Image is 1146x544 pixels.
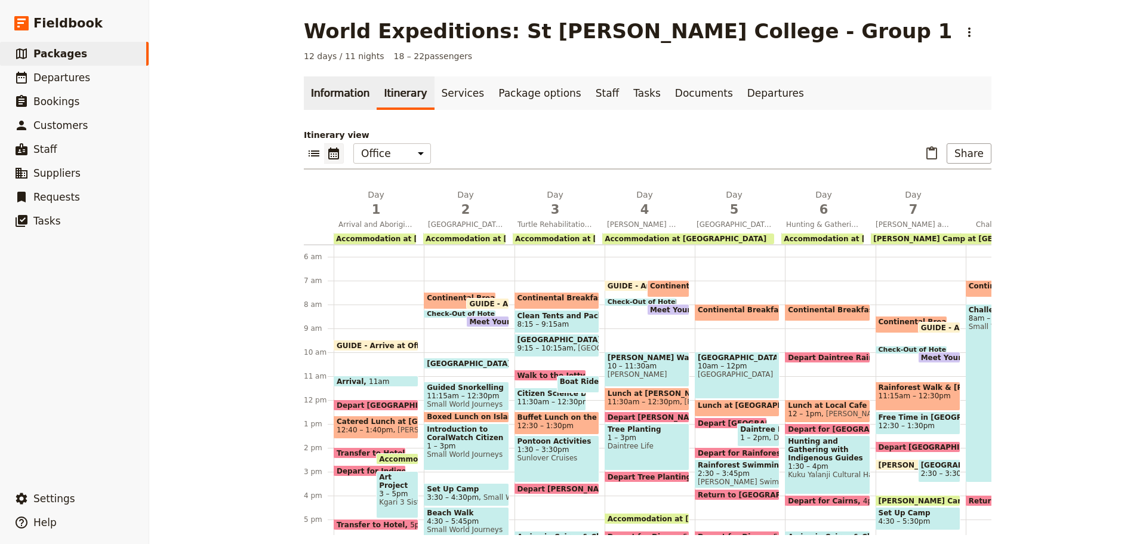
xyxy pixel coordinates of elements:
div: Art Project with Indigenous Artist3 – 5pmKgari 3 Sisters [376,471,418,518]
span: Set Up Camp [427,485,506,493]
span: Depart [GEOGRAPHIC_DATA] [337,401,456,409]
div: [PERSON_NAME] Camp at [GEOGRAPHIC_DATA] [876,495,960,506]
p: Itinerary view [304,129,991,141]
div: 4 pm [304,491,334,500]
span: 11:15am – 12:30pm [427,392,506,400]
div: Depart for Dinner5:30pm [605,531,689,542]
div: Accommodation at [GEOGRAPHIC_DATA] [513,233,595,244]
span: Continental Breakfast at DRO [788,306,912,314]
a: Information [304,76,377,110]
div: Lunch at Local Cafe12 – 1pm[PERSON_NAME] Bowls Club [785,399,870,423]
span: Guided Snorkelling [427,383,506,392]
button: Day7[PERSON_NAME] and [PERSON_NAME] Creek/[GEOGRAPHIC_DATA] [871,189,960,233]
span: 10am – 12pm [698,362,777,370]
button: Day6Hunting & Gathering with Indigenous Guides and Night Markets [781,189,871,233]
span: 5:30pm [683,533,710,540]
span: Meet Your Guide in Reception & Depart [921,354,1085,361]
a: Services [435,76,492,110]
div: Tree Planting1 – 3pmDaintree Life [605,423,689,471]
span: Small World Journeys [427,525,506,534]
a: Staff [589,76,627,110]
div: GUIDE - Arrive at Office [466,298,509,309]
div: [GEOGRAPHIC_DATA]10am – 12pm[GEOGRAPHIC_DATA] [695,352,780,399]
h2: Day [338,189,414,219]
div: Boat Ride to the Outer Reef [557,376,599,393]
span: Tasks [33,215,61,227]
span: 11:30am – 12:30pm [608,398,680,406]
span: 2 [428,201,503,219]
div: Continental Breakfast at Hotel [647,280,689,297]
div: Transfer to Hotel [334,447,406,459]
span: [PERSON_NAME] Walk and Tree Planting [602,220,687,229]
span: 11am [369,377,389,385]
div: Meet Your Guide in Reception & Depart [647,304,689,315]
div: [GEOGRAPHIC_DATA] [424,358,509,369]
span: Departures [33,72,90,84]
div: Accommodation at [GEOGRAPHIC_DATA] [376,453,418,465]
span: Check-Out of Hotel [608,299,682,306]
span: Buffet Lunch on the Boat [517,413,596,422]
span: Pontoon Activities [517,437,596,445]
button: Day3Turtle Rehabilitation Centre and [GEOGRAPHIC_DATA] with Marine Biologist [513,189,602,233]
div: Continental Breakfast at DRO [695,304,780,321]
div: Free Time in [GEOGRAPHIC_DATA] & Lunch on Own12:30 – 1:30pm [876,411,960,435]
div: Continental Breakfast at [GEOGRAPHIC_DATA] [515,292,599,309]
span: [GEOGRAPHIC_DATA] Snorkelling [423,220,508,229]
h2: Day [428,189,503,219]
span: 8:15 – 9:15am [517,320,569,328]
div: GUIDE - Arrive at Office [918,322,960,333]
span: 1 – 3pm [608,434,686,442]
div: Accommodation at [GEOGRAPHIC_DATA] [602,233,774,244]
span: Depart [PERSON_NAME] [608,413,710,421]
span: 1 – 2pm [740,434,769,442]
div: Depart for Rainforest Swimming Hole [695,447,780,459]
span: 2:30 – 3:45pm [698,469,777,478]
span: Lunch at [PERSON_NAME] [608,389,686,398]
div: Accommodation at [GEOGRAPHIC_DATA] [605,513,689,524]
span: Depart for [GEOGRAPHIC_DATA] [788,425,922,433]
span: 1 [338,201,414,219]
span: Citizen Science Data Collection & Species & Predator Identification [517,389,584,398]
h2: Day [786,189,861,219]
div: Challenge Hike8am – 3:30pmSmall World Journeys [966,304,1038,482]
span: Continental Breakfast at Hotel [650,282,779,290]
span: Meet Your Guide in Reception & Depart [650,306,814,314]
div: Meet Your Guide in Reception & Depart [466,316,509,327]
div: GUIDE - Arrive at Office [605,280,677,291]
div: 3 pm [304,467,334,477]
div: Depart [GEOGRAPHIC_DATA] [334,399,418,411]
div: [PERSON_NAME] arrive at [GEOGRAPHIC_DATA] [876,459,948,471]
div: 5 pm [304,515,334,524]
div: [GEOGRAPHIC_DATA]2:30 – 3:30pm [918,459,960,482]
span: [PERSON_NAME]'s [393,426,463,434]
span: Challenge Hike [969,306,1035,314]
div: Check-Out of Hotel [605,298,677,306]
span: 11:15am – 12:30pm [879,392,957,400]
span: Clean Tents and Pack Up Camp [517,312,596,320]
div: Depart Daintree Rainforest [785,352,870,363]
span: Fieldbook [33,14,103,32]
div: Accommodation at [GEOGRAPHIC_DATA] [334,233,416,244]
div: Depart [GEOGRAPHIC_DATA] [695,417,767,429]
span: 4:30 – 5:30pm [879,517,931,525]
span: Walk to the Jetty [517,371,590,379]
span: Rainforest Swimming Hole [698,461,777,469]
div: Depart for Cairns4pm [785,495,870,506]
span: Art Project with Indigenous Artist [379,473,415,490]
span: Depart for Dinner [608,533,683,540]
span: Packages [33,48,87,60]
span: Continental Breakfast at [GEOGRAPHIC_DATA] [517,294,708,302]
h2: Day [607,189,682,219]
span: Return to [GEOGRAPHIC_DATA] [698,491,828,499]
div: Return to [GEOGRAPHIC_DATA] [966,495,1050,506]
span: Requests [33,191,80,203]
span: 1:30 – 3:30pm [517,445,596,454]
h2: Day [697,189,772,219]
span: Depart for Cairns [788,497,863,505]
span: Daintree Ice Cream Company [769,434,879,442]
div: Return to [GEOGRAPHIC_DATA] [695,489,780,500]
h1: World Expeditions: St [PERSON_NAME] College - Group 1 [304,19,952,43]
span: 11:30am – 12:30pm [517,398,590,406]
span: Catered Lunch at [GEOGRAPHIC_DATA] and [GEOGRAPHIC_DATA] [337,417,415,426]
span: 4 [607,201,682,219]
